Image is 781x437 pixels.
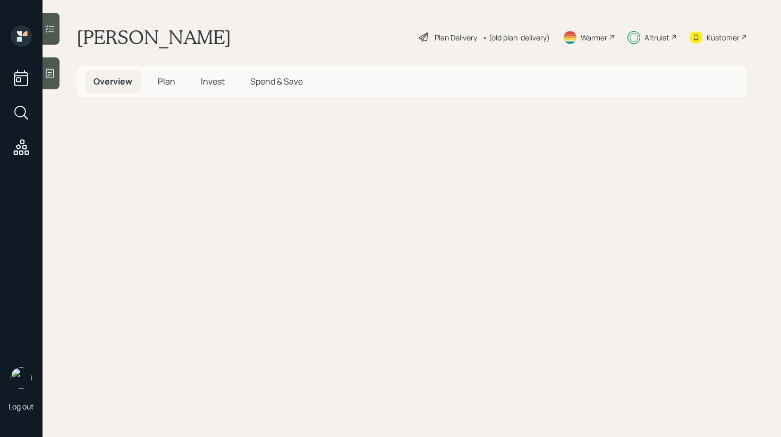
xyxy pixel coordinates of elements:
div: Log out [9,401,34,411]
div: Warmer [581,32,607,43]
span: Plan [158,75,175,87]
span: Spend & Save [250,75,303,87]
img: retirable_logo.png [11,367,32,389]
span: Invest [201,75,225,87]
div: Kustomer [707,32,740,43]
div: Plan Delivery [435,32,477,43]
div: Altruist [644,32,669,43]
span: Overview [94,75,132,87]
div: • (old plan-delivery) [482,32,550,43]
h1: [PERSON_NAME] [77,26,231,49]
